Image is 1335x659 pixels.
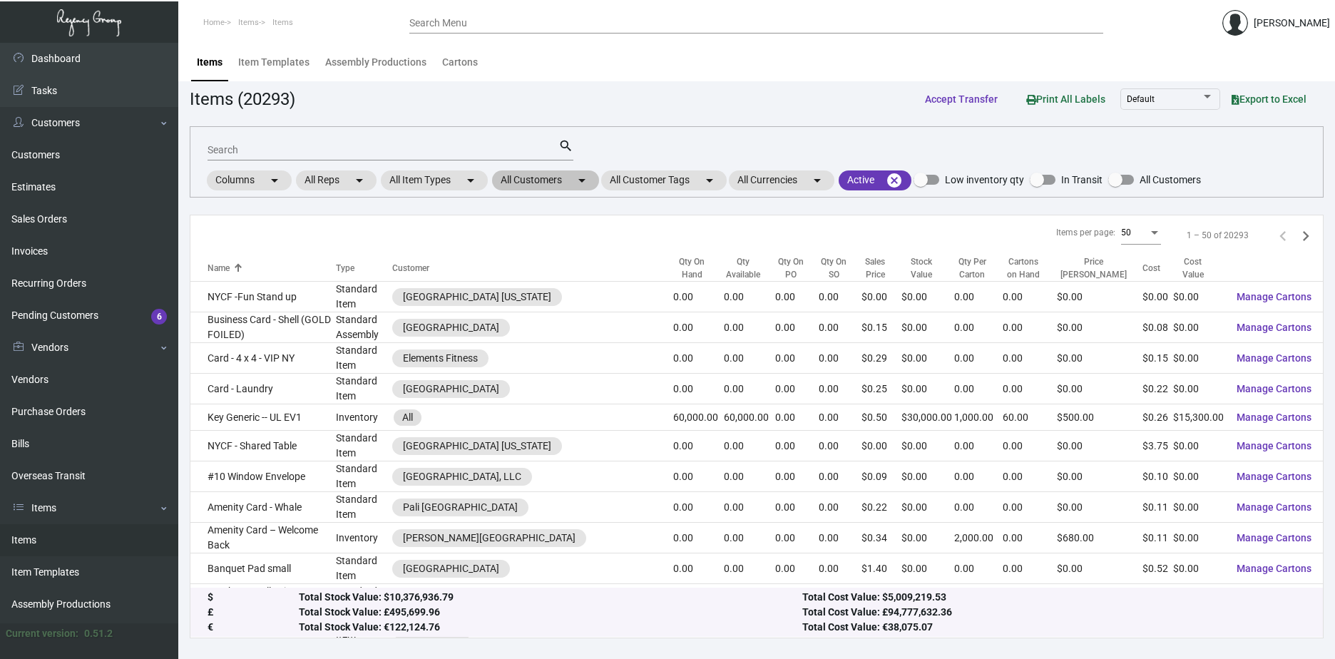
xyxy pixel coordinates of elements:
[1225,586,1323,612] button: Manage Cartons
[1222,10,1248,36] img: admin@bootstrapmaster.com
[802,620,1306,635] div: Total Cost Value: €38,075.07
[1003,374,1057,404] td: 0.00
[558,138,573,155] mat-icon: search
[954,492,1003,523] td: 0.00
[208,620,299,635] div: €
[775,343,819,374] td: 0.00
[775,431,819,461] td: 0.00
[1003,523,1057,553] td: 0.00
[861,584,901,615] td: $6.29
[1237,291,1311,302] span: Manage Cartons
[462,172,479,189] mat-icon: arrow_drop_down
[724,282,776,312] td: 0.00
[1173,343,1225,374] td: $0.00
[819,492,861,523] td: 0.00
[819,461,861,492] td: 0.00
[954,523,1003,553] td: 2,000.00
[296,170,377,190] mat-chip: All Reps
[336,492,392,523] td: Standard Item
[1057,282,1143,312] td: $0.00
[1026,93,1105,105] span: Print All Labels
[1142,461,1173,492] td: $0.10
[1142,312,1173,343] td: $0.08
[673,523,723,553] td: 0.00
[1173,374,1225,404] td: $0.00
[901,431,954,461] td: $0.00
[954,282,1003,312] td: 0.00
[1056,226,1115,239] div: Items per page:
[861,431,901,461] td: $0.00
[1237,352,1311,364] span: Manage Cartons
[190,282,336,312] td: NYCF -Fun Stand up
[802,606,1306,620] div: Total Cost Value: £94,777,632.36
[1003,492,1057,523] td: 0.00
[673,255,710,281] div: Qty On Hand
[1173,255,1212,281] div: Cost Value
[1187,229,1249,242] div: 1 – 50 of 20293
[325,55,426,70] div: Assembly Productions
[351,172,368,189] mat-icon: arrow_drop_down
[861,523,901,553] td: $0.34
[1121,228,1161,238] mat-select: Items per page:
[901,374,954,404] td: $0.00
[673,584,723,615] td: 0.00
[819,553,861,584] td: 0.00
[914,86,1009,112] button: Accept Transfer
[1225,376,1323,402] button: Manage Cartons
[1142,404,1173,431] td: $0.26
[1173,282,1225,312] td: $0.00
[861,461,901,492] td: $0.09
[190,374,336,404] td: Card - Laundry
[901,343,954,374] td: $0.00
[861,404,901,431] td: $0.50
[392,255,673,282] th: Customer
[336,404,392,431] td: Inventory
[1127,94,1155,104] span: Default
[861,492,901,523] td: $0.22
[403,561,499,576] div: [GEOGRAPHIC_DATA]
[336,374,392,404] td: Standard Item
[1057,255,1130,281] div: Price [PERSON_NAME]
[336,343,392,374] td: Standard Item
[1142,584,1173,615] td: $2.92
[1003,312,1057,343] td: 0.00
[1121,228,1131,237] span: 50
[1057,523,1143,553] td: $680.00
[954,343,1003,374] td: 0.00
[1142,282,1173,312] td: $0.00
[6,626,78,641] div: Current version:
[1142,262,1160,275] div: Cost
[1057,584,1143,615] td: $0.00
[673,492,723,523] td: 0.00
[724,431,776,461] td: 0.00
[1057,312,1143,343] td: $0.00
[901,282,954,312] td: $0.00
[403,500,518,515] div: Pali [GEOGRAPHIC_DATA]
[724,523,776,553] td: 0.00
[775,492,819,523] td: 0.00
[1237,501,1311,513] span: Manage Cartons
[190,584,336,615] td: Brochure - Fall/Winter Catering
[1142,343,1173,374] td: $0.15
[190,404,336,431] td: Key Generic -- UL EV1
[1225,404,1323,430] button: Manage Cartons
[1057,404,1143,431] td: $500.00
[724,255,763,281] div: Qty Available
[1003,553,1057,584] td: 0.00
[775,584,819,615] td: 0.00
[819,255,849,281] div: Qty On SO
[1225,556,1323,581] button: Manage Cartons
[901,492,954,523] td: $0.00
[403,320,499,335] div: [GEOGRAPHIC_DATA]
[1225,284,1323,310] button: Manage Cartons
[954,312,1003,343] td: 0.00
[403,290,551,305] div: [GEOGRAPHIC_DATA] [US_STATE]
[861,255,889,281] div: Sales Price
[901,404,954,431] td: $30,000.00
[403,469,521,484] div: [GEOGRAPHIC_DATA], LLC
[1057,461,1143,492] td: $0.00
[238,55,310,70] div: Item Templates
[724,255,776,281] div: Qty Available
[775,523,819,553] td: 0.00
[394,409,421,426] mat-chip: All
